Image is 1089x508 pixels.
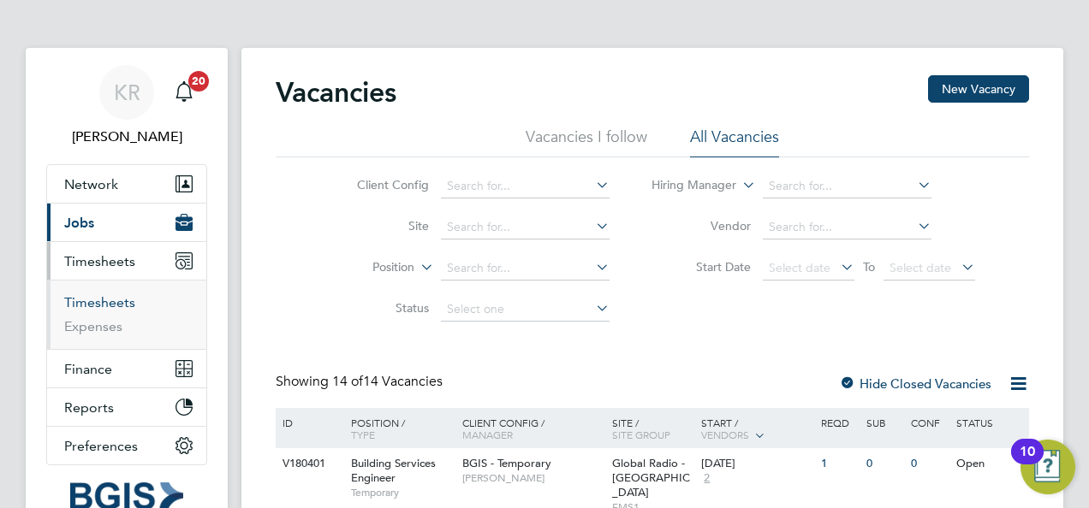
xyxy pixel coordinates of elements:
[1020,452,1035,474] div: 10
[332,373,363,390] span: 14 of
[64,318,122,334] a: Expenses
[462,471,604,485] span: [PERSON_NAME]
[351,486,454,499] span: Temporary
[330,300,429,316] label: Status
[332,373,443,390] span: 14 Vacancies
[330,218,429,233] label: Site
[441,257,610,281] input: Search for...
[652,259,751,275] label: Start Date
[64,176,118,192] span: Network
[763,174,931,198] input: Search for...
[441,174,610,198] input: Search for...
[278,408,338,437] div: ID
[64,294,135,310] a: Timesheets
[890,260,951,275] span: Select date
[47,165,206,203] button: Network
[64,438,138,454] span: Preferences
[276,373,446,391] div: Showing
[952,408,1027,437] div: Status
[526,127,647,157] li: Vacancies I follow
[47,350,206,387] button: Finance
[690,127,779,157] li: All Vacancies
[608,408,698,449] div: Site /
[701,428,749,441] span: Vendors
[612,428,670,441] span: Site Group
[952,448,1027,480] div: Open
[907,408,951,437] div: Conf
[862,408,907,437] div: Sub
[839,375,991,392] label: Hide Closed Vacancies
[458,408,608,449] div: Client Config /
[47,204,206,241] button: Jobs
[441,216,610,239] input: Search for...
[763,216,931,239] input: Search for...
[701,471,712,486] span: 2
[167,65,201,120] a: 20
[928,75,1029,103] button: New Vacancy
[612,456,690,499] span: Global Radio - [GEOGRAPHIC_DATA]
[46,65,207,147] a: KR[PERSON_NAME]
[769,260,830,275] span: Select date
[462,456,551,470] span: BGIS - Temporary
[351,428,375,441] span: Type
[330,177,429,192] label: Client Config
[114,81,140,103] span: KR
[276,75,396,109] h2: Vacancies
[47,388,206,426] button: Reports
[47,242,206,280] button: Timesheets
[907,448,951,480] div: 0
[1021,440,1075,494] button: Open Resource Center, 10 new notifications
[441,298,610,322] input: Select one
[817,408,861,437] div: Reqd
[351,456,436,485] span: Building Services Engineer
[64,361,112,377] span: Finance
[47,280,206,349] div: Timesheets
[701,457,812,471] div: [DATE]
[188,71,209,92] span: 20
[858,256,880,278] span: To
[64,215,94,231] span: Jobs
[697,408,817,451] div: Start /
[278,448,338,480] div: V180401
[64,399,114,416] span: Reports
[652,218,751,233] label: Vendor
[47,427,206,464] button: Preferences
[862,448,907,480] div: 0
[316,259,414,276] label: Position
[638,177,736,194] label: Hiring Manager
[64,253,135,269] span: Timesheets
[462,428,513,441] span: Manager
[338,408,458,449] div: Position /
[46,127,207,147] span: Kirsty Roberts
[817,448,861,480] div: 1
